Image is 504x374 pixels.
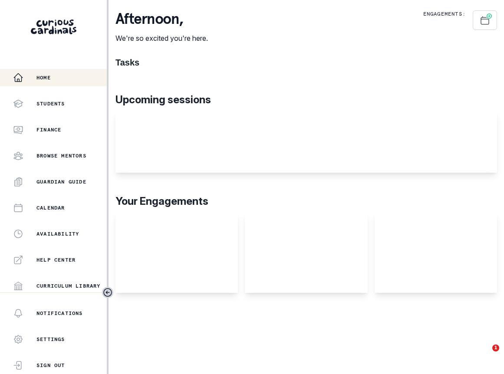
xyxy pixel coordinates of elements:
img: Curious Cardinals Logo [31,20,76,34]
button: Schedule Sessions [473,10,497,30]
p: Calendar [36,204,65,211]
p: Browse Mentors [36,152,86,159]
h1: Tasks [115,57,497,68]
p: We're so excited you're here. [115,33,208,43]
p: Sign Out [36,362,65,369]
p: Your Engagements [115,194,497,209]
p: Upcoming sessions [115,92,497,108]
p: afternoon , [115,10,208,28]
p: Settings [36,336,65,343]
p: Students [36,100,65,107]
p: Home [36,74,51,81]
p: Guardian Guide [36,178,86,185]
p: Notifications [36,310,83,317]
p: Help Center [36,256,76,263]
p: Finance [36,126,61,133]
iframe: Intercom live chat [474,344,495,365]
p: Curriculum Library [36,282,101,289]
p: Engagements: [423,10,466,17]
span: 1 [492,344,499,351]
p: Availability [36,230,79,237]
button: Toggle sidebar [102,287,113,298]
